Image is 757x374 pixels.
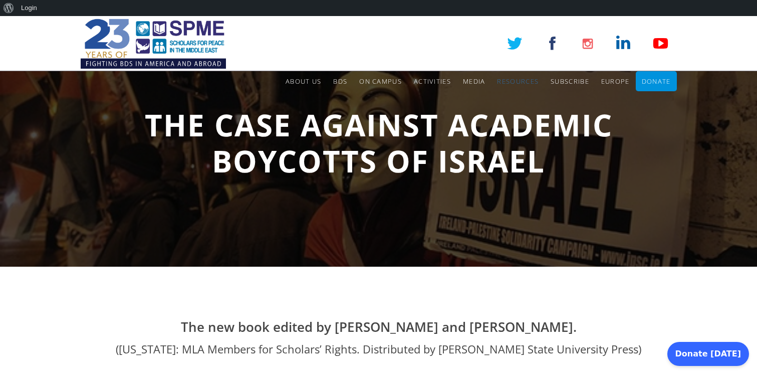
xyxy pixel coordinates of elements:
[551,71,589,91] a: Subscribe
[359,77,402,86] span: On Campus
[414,71,451,91] a: Activities
[551,77,589,86] span: Subscribe
[463,71,485,91] a: Media
[286,71,321,91] a: About Us
[145,104,613,181] span: The Case Against Academic Boycotts of Israel
[181,318,577,336] span: The new book edited by [PERSON_NAME] and [PERSON_NAME].
[642,77,671,86] span: Donate
[642,71,671,91] a: Donate
[116,341,641,356] span: ([US_STATE]: MLA Members for Scholars’ Rights. Distributed by [PERSON_NAME] State University Press)
[286,77,321,86] span: About Us
[333,77,347,86] span: BDS
[601,71,630,91] a: Europe
[601,77,630,86] span: Europe
[497,77,539,86] span: Resources
[81,16,226,71] img: SPME
[497,71,539,91] a: Resources
[414,77,451,86] span: Activities
[333,71,347,91] a: BDS
[359,71,402,91] a: On Campus
[463,77,485,86] span: Media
